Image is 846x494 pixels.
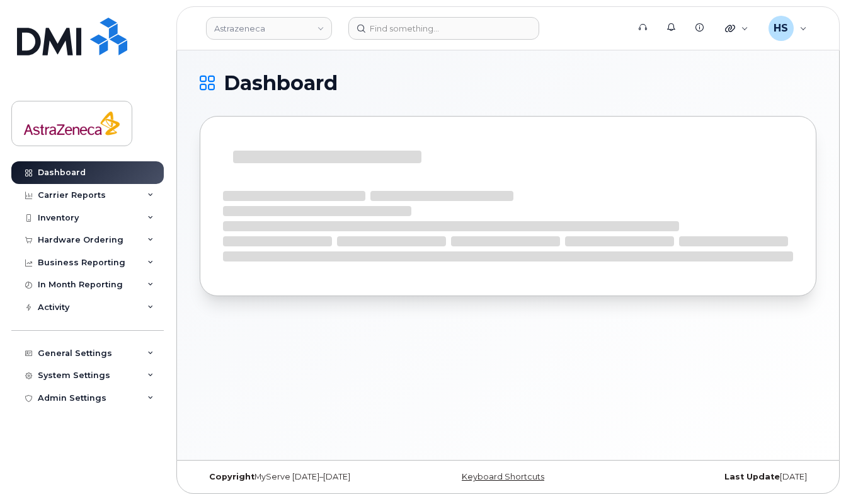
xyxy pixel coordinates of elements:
span: Dashboard [224,74,338,93]
strong: Copyright [209,472,254,481]
div: MyServe [DATE]–[DATE] [200,472,405,482]
div: [DATE] [611,472,816,482]
a: Keyboard Shortcuts [462,472,544,481]
strong: Last Update [724,472,780,481]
